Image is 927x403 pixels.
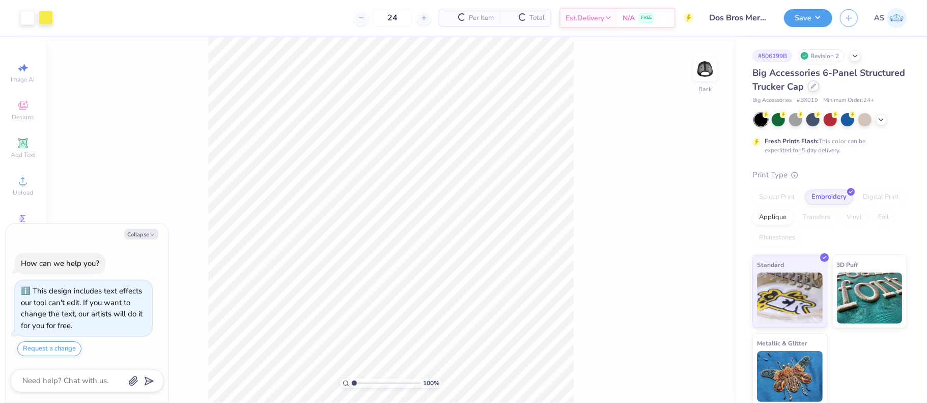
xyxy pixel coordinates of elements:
span: FREE [641,14,652,21]
div: Revision 2 [798,49,845,62]
span: # BX019 [797,96,818,105]
div: Transfers [796,210,837,225]
span: Est. Delivery [566,13,604,23]
div: This color can be expedited for 5 day delivery. [765,137,890,155]
span: Standard [757,259,784,270]
div: Rhinestones [752,230,802,246]
div: Applique [752,210,793,225]
span: Per Item [469,13,494,23]
img: Back [695,59,715,79]
span: Big Accessories 6-Panel Structured Trucker Cap [752,67,905,93]
span: Minimum Order: 24 + [823,96,874,105]
span: N/A [623,13,635,23]
input: – – [373,9,412,27]
div: Digital Print [856,190,906,205]
span: 3D Puff [837,259,858,270]
div: Screen Print [752,190,802,205]
button: Collapse [124,229,158,239]
div: Embroidery [805,190,853,205]
div: Foil [872,210,895,225]
div: This design includes text effects our tool can't edit. If you want to change the text, our artist... [21,286,143,331]
span: Metallic & Glitter [757,338,807,348]
a: AS [874,8,907,28]
img: 3D Puff [837,273,903,324]
div: Print Type [752,169,907,181]
div: How can we help you? [21,258,99,268]
span: Upload [13,189,33,197]
span: Big Accessories [752,96,792,105]
img: Standard [757,273,823,324]
img: Akshay Singh [887,8,907,28]
input: Untitled Design [701,8,776,28]
span: 100 % [423,379,439,388]
span: AS [874,12,884,24]
span: Add Text [11,151,35,159]
div: Back [698,85,712,94]
button: Request a change [17,341,81,356]
img: Metallic & Glitter [757,351,823,402]
div: Vinyl [840,210,868,225]
span: Designs [12,113,34,121]
span: Image AI [11,75,35,84]
div: # 506199B [752,49,793,62]
span: Total [529,13,545,23]
strong: Fresh Prints Flash: [765,137,819,145]
button: Save [784,9,832,27]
